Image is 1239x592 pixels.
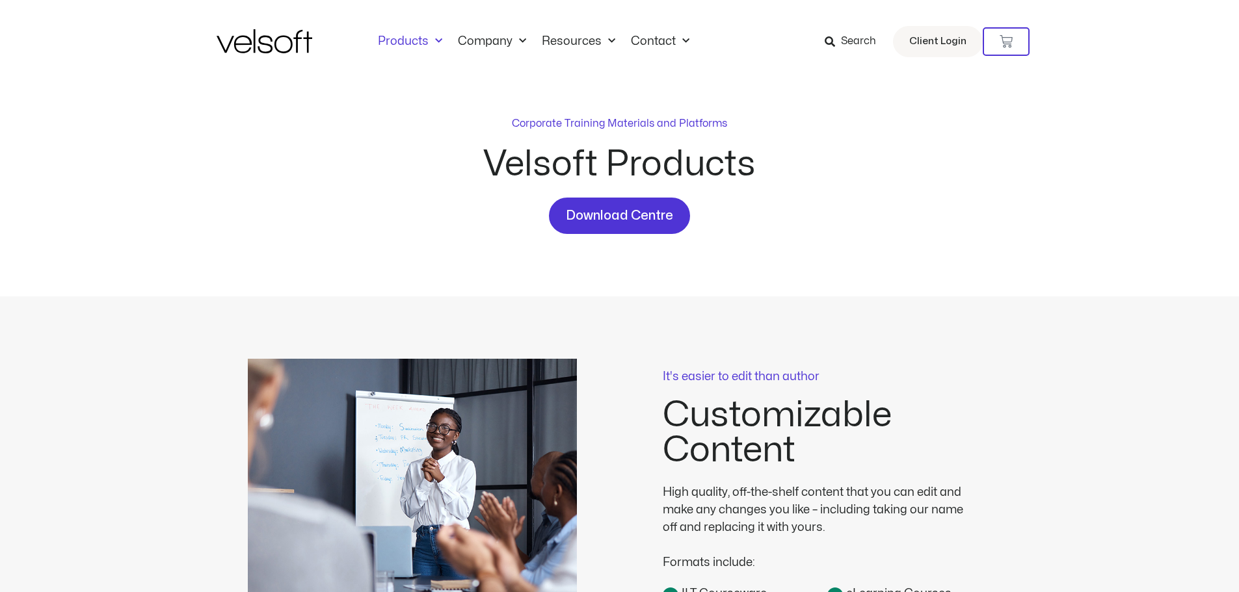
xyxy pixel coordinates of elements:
h2: Customizable Content [663,398,992,468]
nav: Menu [370,34,697,49]
span: Download Centre [566,205,673,226]
a: Download Centre [549,198,690,234]
span: Search [841,33,876,50]
div: High quality, off-the-shelf content that you can edit and make any changes you like – including t... [663,483,975,536]
p: It's easier to edit than author [663,371,992,383]
p: Corporate Training Materials and Platforms [512,116,727,131]
a: ProductsMenu Toggle [370,34,450,49]
h2: Velsoft Products [386,147,854,182]
div: Formats include: [663,536,975,571]
img: Velsoft Training Materials [217,29,312,53]
a: CompanyMenu Toggle [450,34,534,49]
a: ResourcesMenu Toggle [534,34,623,49]
span: Client Login [909,33,966,50]
a: Client Login [893,26,983,57]
a: ContactMenu Toggle [623,34,697,49]
a: Search [825,31,885,53]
